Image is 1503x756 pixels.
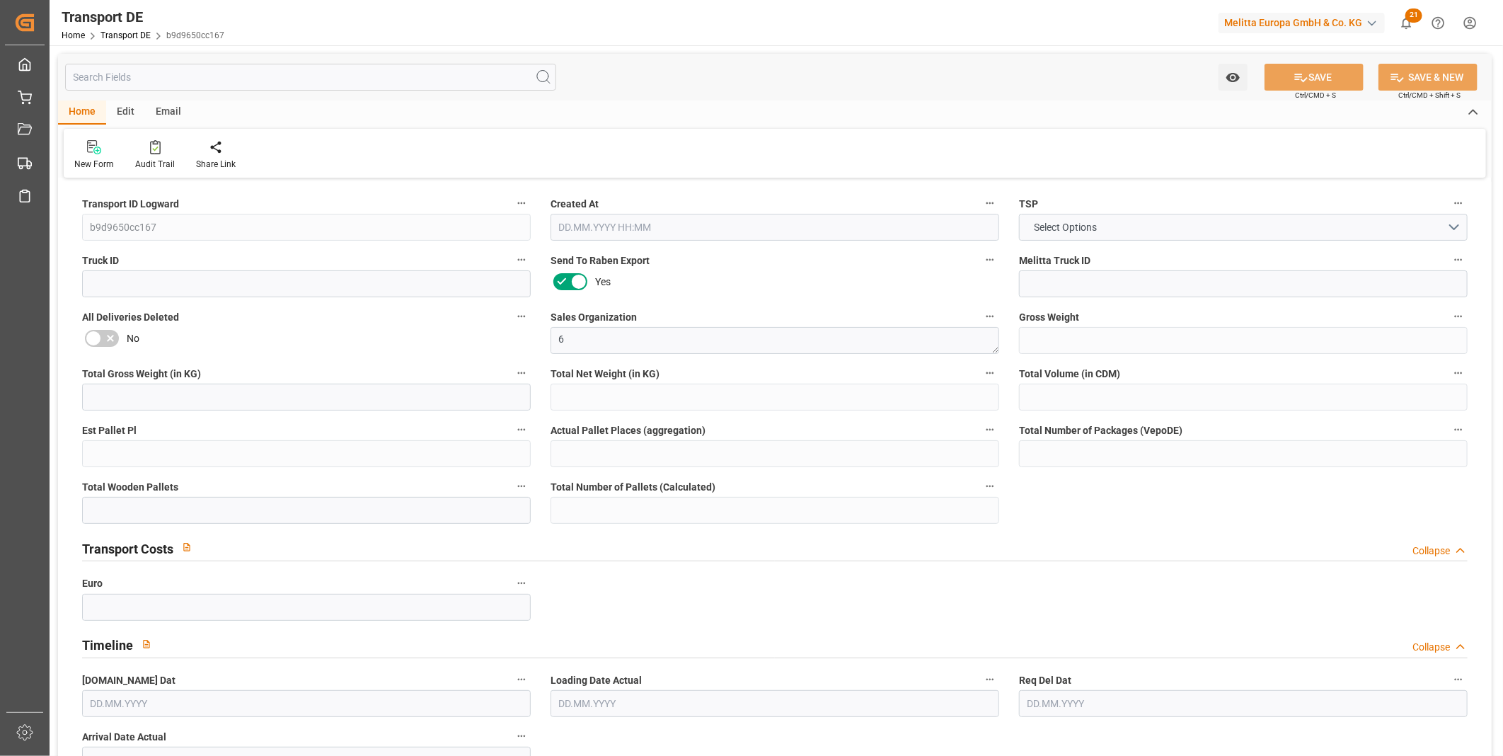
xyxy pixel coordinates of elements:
[551,690,999,717] input: DD.MM.YYYY
[512,574,531,592] button: Euro
[82,197,179,212] span: Transport ID Logward
[1219,9,1390,36] button: Melitta Europa GmbH & Co. KG
[1019,197,1038,212] span: TSP
[551,673,642,688] span: Loading Date Actual
[1019,367,1120,382] span: Total Volume (in CDM)
[1449,670,1468,689] button: Req Del Dat
[82,636,133,655] h2: Timeline
[551,423,706,438] span: Actual Pallet Places (aggregation)
[551,310,637,325] span: Sales Organization
[1019,253,1090,268] span: Melitta Truck ID
[981,420,999,439] button: Actual Pallet Places (aggregation)
[1295,90,1336,101] span: Ctrl/CMD + S
[1449,420,1468,439] button: Total Number of Packages (VepoDE)
[512,420,531,439] button: Est Pallet Pl
[1378,64,1478,91] button: SAVE & NEW
[981,364,999,382] button: Total Net Weight (in KG)
[981,251,999,269] button: Send To Raben Export
[62,6,224,28] div: Transport DE
[981,670,999,689] button: Loading Date Actual
[62,30,85,40] a: Home
[82,253,119,268] span: Truck ID
[551,327,999,354] textarea: 6
[145,101,192,125] div: Email
[74,158,114,171] div: New Form
[82,539,173,559] h2: Transport Costs
[981,307,999,326] button: Sales Organization
[1398,90,1461,101] span: Ctrl/CMD + Shift + S
[82,480,178,495] span: Total Wooden Pallets
[82,310,179,325] span: All Deliveries Deleted
[1265,64,1364,91] button: SAVE
[100,30,151,40] a: Transport DE
[981,194,999,212] button: Created At
[135,158,175,171] div: Audit Trail
[1405,8,1422,23] span: 21
[551,253,650,268] span: Send To Raben Export
[173,534,200,561] button: View description
[82,367,201,382] span: Total Gross Weight (in KG)
[512,727,531,745] button: Arrival Date Actual
[551,480,715,495] span: Total Number of Pallets (Calculated)
[512,477,531,496] button: Total Wooden Pallets
[1019,690,1468,717] input: DD.MM.YYYY
[1422,7,1454,39] button: Help Center
[1449,307,1468,326] button: Gross Weight
[1449,194,1468,212] button: TSP
[127,331,139,346] span: No
[133,631,160,658] button: View description
[1027,220,1105,235] span: Select Options
[1449,364,1468,382] button: Total Volume (in CDM)
[1019,423,1182,438] span: Total Number of Packages (VepoDE)
[551,367,660,382] span: Total Net Weight (in KG)
[512,194,531,212] button: Transport ID Logward
[1412,544,1450,559] div: Collapse
[512,251,531,269] button: Truck ID
[1449,251,1468,269] button: Melitta Truck ID
[58,101,106,125] div: Home
[1019,310,1079,325] span: Gross Weight
[82,576,103,591] span: Euro
[1019,214,1468,241] button: open menu
[1390,7,1422,39] button: show 21 new notifications
[1412,640,1450,655] div: Collapse
[551,214,999,241] input: DD.MM.YYYY HH:MM
[196,158,236,171] div: Share Link
[82,690,531,717] input: DD.MM.YYYY
[106,101,145,125] div: Edit
[981,477,999,496] button: Total Number of Pallets (Calculated)
[82,673,175,688] span: [DOMAIN_NAME] Dat
[512,364,531,382] button: Total Gross Weight (in KG)
[595,275,611,290] span: Yes
[512,670,531,689] button: [DOMAIN_NAME] Dat
[82,423,137,438] span: Est Pallet Pl
[512,307,531,326] button: All Deliveries Deleted
[551,197,599,212] span: Created At
[82,730,166,745] span: Arrival Date Actual
[1219,13,1385,33] div: Melitta Europa GmbH & Co. KG
[1219,64,1248,91] button: open menu
[65,64,556,91] input: Search Fields
[1019,673,1071,688] span: Req Del Dat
